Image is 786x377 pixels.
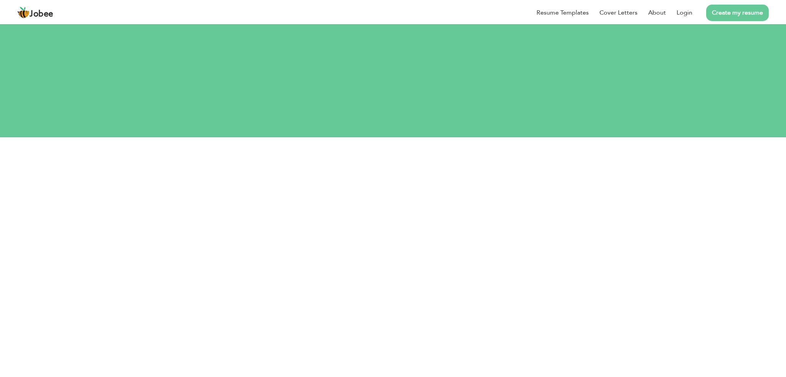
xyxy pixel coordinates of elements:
a: Resume Templates [537,8,589,17]
img: jobee.io [17,7,30,19]
a: About [648,8,666,17]
a: Create my resume [706,5,769,21]
a: Login [677,8,692,17]
span: Jobee [30,10,53,18]
a: Cover Letters [599,8,637,17]
a: Jobee [17,7,53,19]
